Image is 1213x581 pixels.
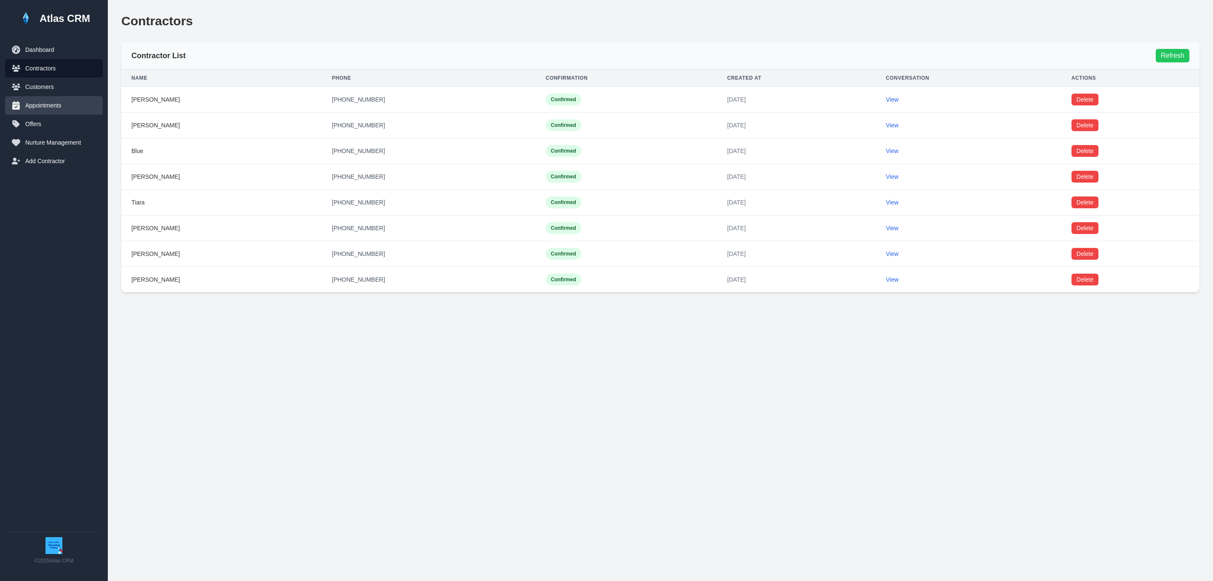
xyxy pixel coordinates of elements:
[5,96,103,115] button: Appointments
[886,147,898,155] button: View
[121,87,322,113] td: [PERSON_NAME]
[35,557,74,564] p: © 2025 Atlas CRM
[121,190,322,215] td: Tiara
[1071,119,1098,131] button: Delete
[121,113,322,138] td: [PERSON_NAME]
[322,138,536,164] td: [PHONE_NUMBER]
[131,50,186,62] h3: Contractor List
[1071,196,1098,208] button: Delete
[717,190,876,215] td: [DATE]
[322,70,536,87] th: Phone
[717,215,876,241] td: [DATE]
[546,196,581,208] span: Confirmed
[18,10,35,27] img: Atlas Logo
[886,121,898,129] button: View
[717,138,876,164] td: [DATE]
[886,95,898,104] button: View
[1071,145,1098,157] button: Delete
[5,40,103,59] button: Dashboard
[322,241,536,267] td: [PHONE_NUMBER]
[886,275,898,284] button: View
[886,224,898,232] button: View
[121,70,322,87] th: Name
[322,215,536,241] td: [PHONE_NUMBER]
[717,113,876,138] td: [DATE]
[322,87,536,113] td: [PHONE_NUMBER]
[121,138,322,164] td: Blue
[1071,274,1098,285] button: Delete
[536,70,717,87] th: Confirmation
[886,250,898,258] button: View
[1061,70,1200,87] th: Actions
[1071,171,1098,183] button: Delete
[546,222,581,234] span: Confirmed
[121,215,322,241] td: [PERSON_NAME]
[546,248,581,260] span: Confirmed
[40,12,90,25] h1: Atlas CRM
[717,87,876,113] td: [DATE]
[1156,49,1189,62] button: Refresh
[5,152,103,170] button: Add Contractor
[5,59,103,78] button: Contractors
[5,115,103,133] button: Offers
[876,70,1061,87] th: Conversation
[45,537,62,554] img: ACT Logo
[717,267,876,293] td: [DATE]
[1071,222,1098,234] button: Delete
[322,190,536,215] td: [PHONE_NUMBER]
[5,133,103,152] button: Nurture Management
[121,241,322,267] td: [PERSON_NAME]
[1071,248,1098,260] button: Delete
[886,172,898,181] button: View
[546,274,581,285] span: Confirmed
[717,70,876,87] th: Created At
[546,171,581,183] span: Confirmed
[322,113,536,138] td: [PHONE_NUMBER]
[717,164,876,190] td: [DATE]
[121,267,322,293] td: [PERSON_NAME]
[546,145,581,157] span: Confirmed
[546,94,581,105] span: Confirmed
[322,164,536,190] td: [PHONE_NUMBER]
[5,78,103,96] button: Customers
[121,164,322,190] td: [PERSON_NAME]
[1071,94,1098,105] button: Delete
[886,198,898,207] button: View
[121,13,1200,29] h2: Contractors
[717,241,876,267] td: [DATE]
[322,267,536,293] td: [PHONE_NUMBER]
[546,119,581,131] span: Confirmed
